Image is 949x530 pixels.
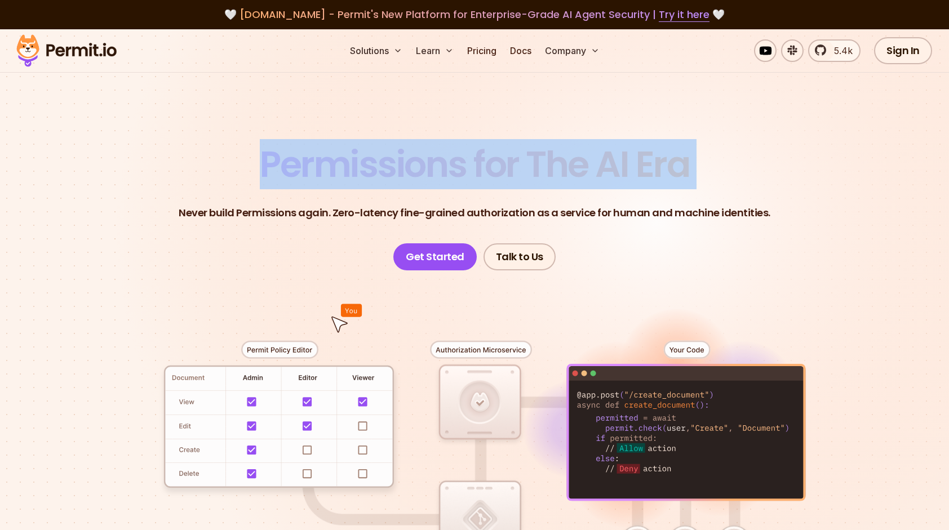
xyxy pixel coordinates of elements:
div: 🤍 🤍 [27,7,922,23]
span: Permissions for The AI Era [260,139,689,189]
span: 5.4k [827,44,853,57]
a: Try it here [659,7,709,22]
a: Docs [505,39,536,62]
p: Never build Permissions again. Zero-latency fine-grained authorization as a service for human and... [179,205,770,221]
a: Pricing [463,39,501,62]
button: Solutions [345,39,407,62]
a: Get Started [393,243,477,270]
span: [DOMAIN_NAME] - Permit's New Platform for Enterprise-Grade AI Agent Security | [240,7,709,21]
button: Company [540,39,604,62]
a: 5.4k [808,39,861,62]
a: Talk to Us [484,243,556,270]
a: Sign In [874,37,932,64]
button: Learn [411,39,458,62]
img: Permit logo [11,32,122,70]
